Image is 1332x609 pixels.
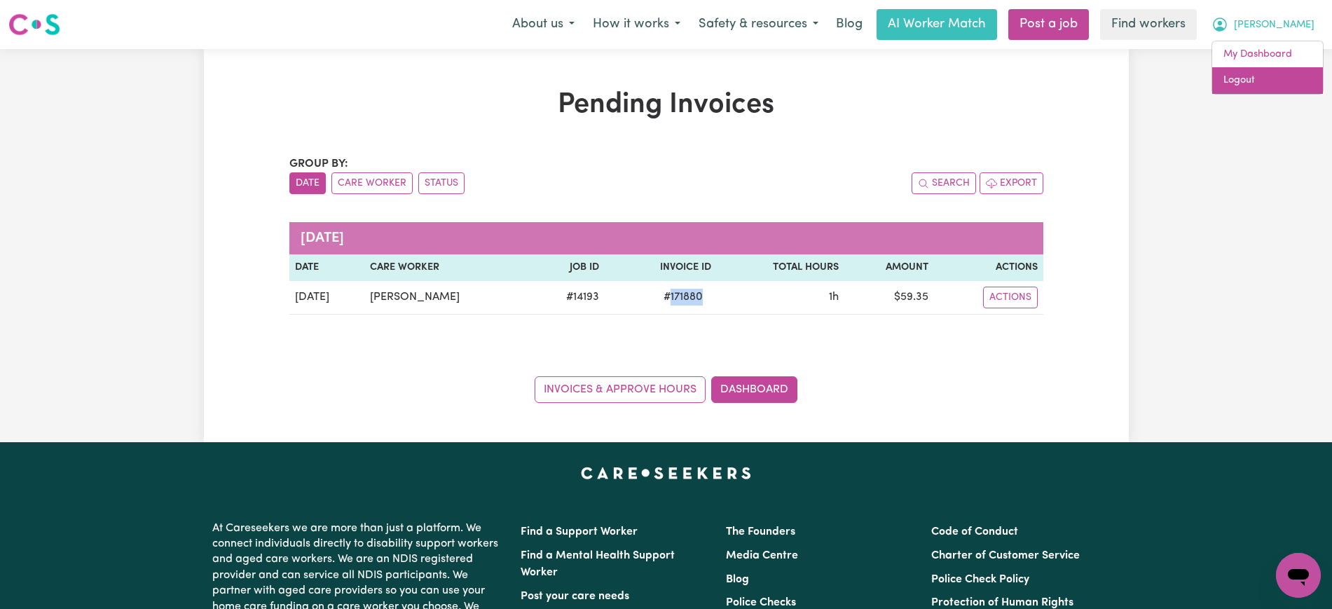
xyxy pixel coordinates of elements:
span: # 171880 [655,289,711,306]
th: Actions [934,254,1043,281]
img: Careseekers logo [8,12,60,37]
button: sort invoices by care worker [331,172,413,194]
th: Job ID [532,254,605,281]
a: Code of Conduct [931,526,1018,538]
a: Find a Mental Health Support Worker [521,550,675,578]
td: [PERSON_NAME] [364,281,532,315]
td: [DATE] [289,281,365,315]
a: My Dashboard [1212,41,1323,68]
span: 1 hour [829,292,839,303]
button: Export [980,172,1043,194]
a: Find workers [1100,9,1197,40]
a: Police Check Policy [931,574,1029,585]
a: Charter of Customer Service [931,550,1080,561]
button: About us [503,10,584,39]
span: Group by: [289,158,348,170]
a: Post a job [1008,9,1089,40]
button: sort invoices by paid status [418,172,465,194]
a: Police Checks [726,597,796,608]
th: Care Worker [364,254,532,281]
th: Date [289,254,365,281]
button: Safety & resources [689,10,828,39]
a: Blog [726,574,749,585]
th: Total Hours [717,254,844,281]
caption: [DATE] [289,222,1043,254]
td: $ 59.35 [844,281,934,315]
a: Careseekers home page [581,467,751,479]
div: My Account [1211,41,1324,95]
th: Amount [844,254,934,281]
button: Search [912,172,976,194]
iframe: Button to launch messaging window [1276,553,1321,598]
a: Blog [828,9,871,40]
a: Media Centre [726,550,798,561]
th: Invoice ID [605,254,716,281]
button: My Account [1202,10,1324,39]
button: How it works [584,10,689,39]
a: Post your care needs [521,591,629,602]
h1: Pending Invoices [289,88,1043,122]
a: The Founders [726,526,795,538]
a: Logout [1212,67,1323,94]
button: Actions [983,287,1038,308]
a: Careseekers logo [8,8,60,41]
td: # 14193 [532,281,605,315]
span: [PERSON_NAME] [1234,18,1314,33]
a: Dashboard [711,376,797,403]
a: Protection of Human Rights [931,597,1073,608]
button: sort invoices by date [289,172,326,194]
a: Invoices & Approve Hours [535,376,706,403]
a: AI Worker Match [877,9,997,40]
a: Find a Support Worker [521,526,638,538]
